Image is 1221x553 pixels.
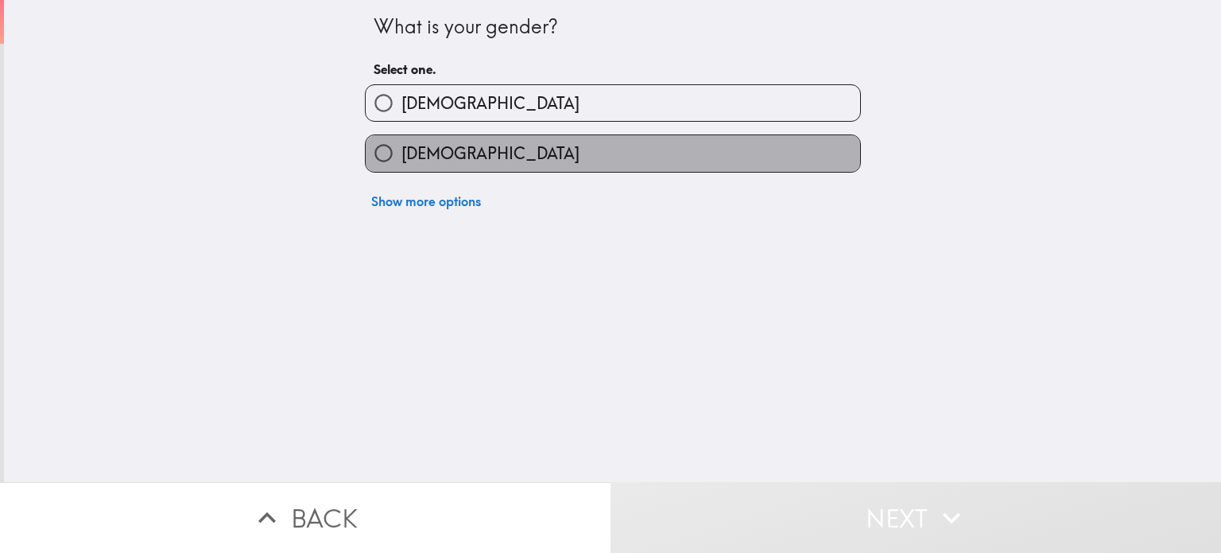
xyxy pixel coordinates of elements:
[401,142,579,165] span: [DEMOGRAPHIC_DATA]
[365,185,487,217] button: Show more options
[366,135,860,171] button: [DEMOGRAPHIC_DATA]
[374,14,852,41] div: What is your gender?
[374,60,852,78] h6: Select one.
[610,482,1221,553] button: Next
[401,92,579,115] span: [DEMOGRAPHIC_DATA]
[366,85,860,121] button: [DEMOGRAPHIC_DATA]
